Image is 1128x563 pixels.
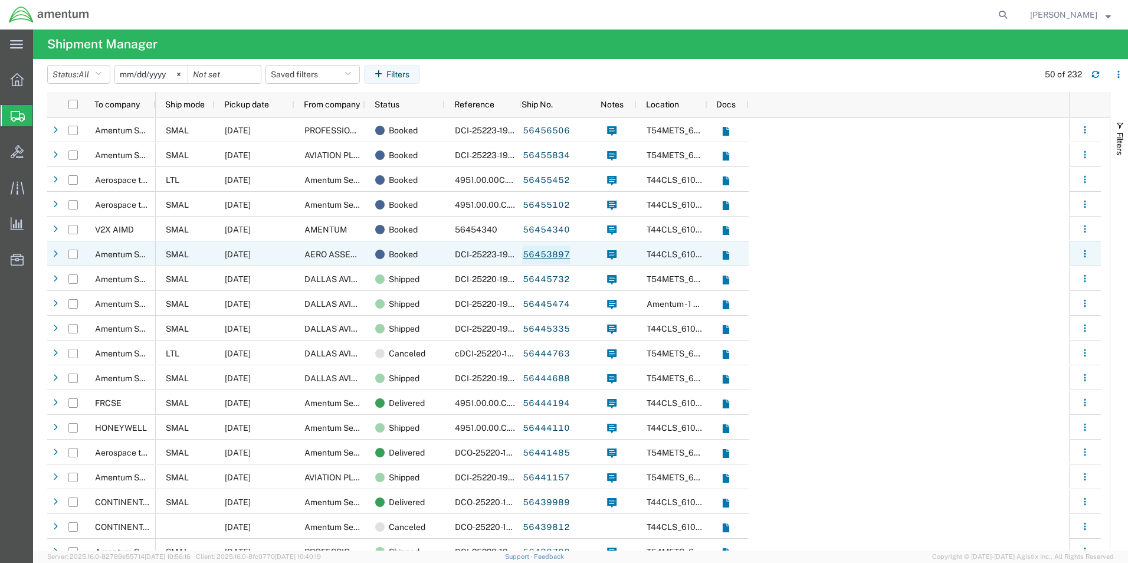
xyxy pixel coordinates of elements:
span: DALLAS AVIATION INC [304,349,392,358]
span: T54METS_6100 - NAS Corpus Christi [647,374,816,383]
span: Joel Salinas [1030,8,1097,21]
a: 56456506 [522,122,570,140]
span: 08/08/2025 [225,374,251,383]
span: T44CLS_6100 - NAS Corpus Christi [647,423,809,433]
button: [PERSON_NAME] [1029,8,1111,22]
span: 08/08/2025 [225,349,251,358]
span: SMAL [166,200,189,210]
span: Shipped [389,267,419,292]
span: T44CLS_6100 - NAS Corpus Christi [647,522,809,532]
span: DCO-25220-166591 [455,522,531,532]
span: DCI-25220-199177 [455,324,526,333]
span: Shipped [389,415,419,440]
a: 56445474 [522,295,570,314]
a: 56444110 [522,419,570,438]
span: 4951.00.00.C.001101.AE.19.09 [455,398,571,408]
span: Booked [389,118,418,143]
span: SMAL [166,473,189,482]
span: DCI-25223-199216 [455,126,527,135]
span: Booked [389,242,418,267]
span: FRCSE [95,398,122,408]
span: Amentum Services, Inc. [95,324,183,333]
span: Location [646,100,679,109]
span: DCI-25223-199211 [455,150,525,160]
span: 08/08/2025 [225,448,251,457]
h4: Shipment Manager [47,30,158,59]
img: logo [8,6,90,24]
span: Booked [389,217,418,242]
span: Notes [601,100,624,109]
span: Amentum Services, Inc. [304,423,393,433]
span: T44CLS_6100 - NAS Corpus Christi [647,175,809,185]
span: LTL [166,349,179,358]
a: 56441485 [522,444,570,463]
span: AMENTUM [304,225,347,234]
span: LTL [166,175,179,185]
span: All [78,70,89,79]
span: DCI-25220-199168 [455,374,527,383]
span: SMAL [166,225,189,234]
span: 4951.00.00.C.001404.AF.19.03 [455,423,573,433]
a: 56444688 [522,369,570,388]
span: T44CLS_6100 - NAS Corpus Christi [647,497,809,507]
span: Booked [389,143,418,168]
span: Amentum Services, Inc. [95,250,183,259]
span: PROFESSIONAL AVIATION ASSOCIATES INC [304,126,476,135]
span: Amentum Services, Inc. [95,126,183,135]
span: Delivered [389,440,425,465]
span: Amentum Services, Inc. [304,497,393,507]
span: 08/08/2025 [225,274,251,284]
span: DCO-25220-166592 [455,497,532,507]
span: HONEYWELL [95,423,147,433]
span: SMAL [166,324,189,333]
div: 50 of 232 [1045,68,1082,81]
span: 08/08/2025 [225,473,251,482]
span: DALLAS AVIATION INC [304,324,392,333]
span: SMAL [166,126,189,135]
span: Amentum Services, Inc. [95,473,183,482]
button: Filters [364,65,420,84]
span: T44CLS_6100 - NAS Corpus Christi [647,324,809,333]
span: Canceled [389,515,425,539]
span: Amentum Services, Inc. [95,349,183,358]
a: 56455452 [522,171,570,190]
span: 4951.00.00.C.001404.AF.19.03 [455,200,573,210]
span: Docs [716,100,736,109]
span: T44CLS_6100 - NAS Corpus Christi [647,225,809,234]
span: T54METS_6100 - NAS Corpus Christi [647,547,816,557]
span: Delivered [389,490,425,515]
span: 08/08/2025 [225,299,251,309]
input: Not set [188,66,261,83]
span: Client: 2025.16.0-8fc0770 [196,553,321,560]
span: Amentum Services, Inc. [95,374,183,383]
span: DCI-25220-199134 [455,547,527,557]
input: Not set [115,66,188,83]
a: 56454340 [522,221,570,240]
span: SMAL [166,497,189,507]
span: Amentum Services, Inc. [95,547,183,557]
span: 56454340 [455,225,497,234]
span: cDCI-25220-199171 [455,349,530,358]
a: 56441157 [522,469,570,487]
span: AVIATION PLUS INC [304,150,381,160]
span: Amentum Services, Inc. [304,522,393,532]
span: 08/11/2025 [225,150,251,160]
span: SMAL [166,274,189,284]
span: SMAL [166,423,189,433]
a: 56445732 [522,270,570,289]
span: [DATE] 10:56:16 [145,553,191,560]
button: Status:All [47,65,110,84]
span: DALLAS AVIATION INC [304,374,392,383]
span: Copyright © [DATE]-[DATE] Agistix Inc., All Rights Reserved [932,552,1114,562]
span: T54METS_6100 - NAS Corpus Christi [647,473,816,482]
a: 56455834 [522,146,570,165]
a: 56444194 [522,394,570,413]
span: Ship mode [165,100,205,109]
a: Support [505,553,535,560]
span: Pickup date [224,100,269,109]
span: 08/08/2025 [225,398,251,408]
span: DCI-25223-199190 [455,250,527,259]
span: Status [375,100,399,109]
a: 56444763 [522,345,570,364]
span: SMAL [166,250,189,259]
